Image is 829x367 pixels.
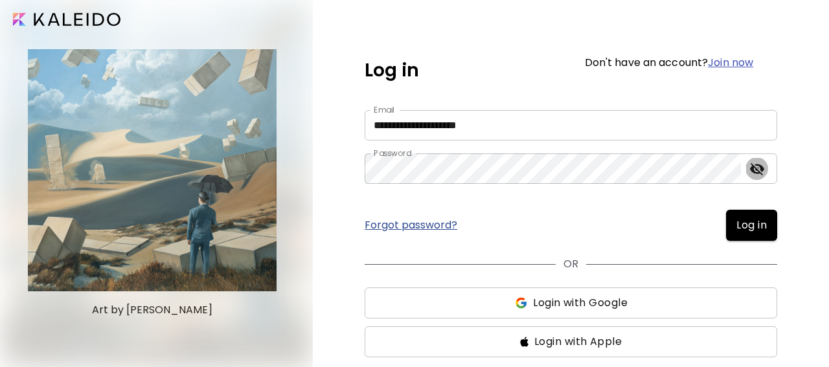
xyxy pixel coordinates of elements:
[726,210,777,241] button: Log in
[708,55,753,70] a: Join now
[533,295,628,311] span: Login with Google
[746,158,768,180] button: toggle password visibility
[736,217,767,233] span: Log in
[365,287,777,318] button: ssLogin with Google
[563,256,578,272] p: OR
[585,58,754,68] h6: Don't have an account?
[534,334,622,350] span: Login with Apple
[365,326,777,357] button: ssLogin with Apple
[365,220,457,230] a: Forgot password?
[520,337,529,347] img: ss
[514,296,528,309] img: ss
[365,57,419,84] h5: Log in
